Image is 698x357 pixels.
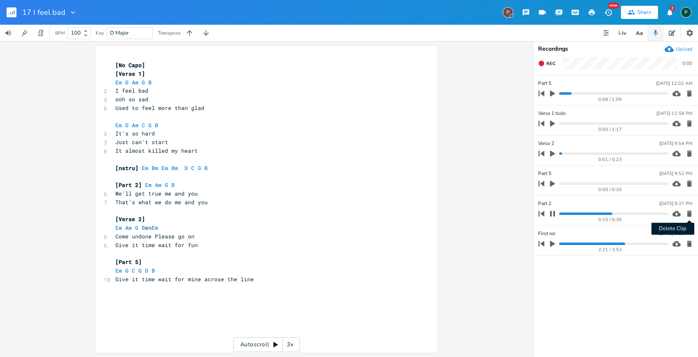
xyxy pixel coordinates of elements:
[115,79,122,86] span: Em
[142,121,145,129] span: C
[115,70,145,77] span: [Verse 1]
[676,46,692,52] div: Upload
[125,79,129,86] span: D
[681,7,691,18] div: Piepo
[198,164,201,172] span: G
[115,96,148,103] span: ooh so sad
[659,171,692,176] div: [DATE] 9:52 PM
[148,121,152,129] span: G
[125,267,129,274] span: G
[503,7,513,18] div: Piepo
[608,2,619,9] div: New
[538,110,566,117] span: Verse 1 todo
[152,267,155,274] span: B
[115,147,198,154] span: It almost killed my heart
[142,79,145,86] span: G
[155,121,158,129] span: B
[132,79,138,86] span: Am
[659,231,692,236] div: [DATE] 9:20 PM
[155,181,162,189] span: Am
[538,46,693,52] div: Recordings
[132,121,138,129] span: Am
[115,104,204,112] span: Used to feel more than glad
[132,267,135,274] span: C
[185,164,188,172] span: D
[125,224,132,231] span: Am
[55,31,65,35] div: BPM
[283,337,297,352] div: 3x
[682,61,692,66] div: 0:00
[659,201,692,206] div: [DATE] 9:27 PM
[538,79,551,87] span: Part 5
[148,79,152,86] span: B
[204,164,208,172] span: B
[145,181,152,189] span: Em
[115,258,142,266] span: [Part 5]
[145,267,148,274] span: D
[135,224,138,231] span: G
[659,141,692,146] div: [DATE] 9:54 PM
[115,190,198,197] span: We'll get true me and you
[115,241,198,249] span: Give it time wait for fun
[138,267,142,274] span: G
[115,87,148,94] span: I feel bad
[538,170,551,177] span: Part 5
[553,217,668,222] div: 0:15 / 0:30
[171,181,175,189] span: B
[158,30,180,35] div: Transpose
[553,97,668,102] div: 0:08 / 1:09
[538,140,554,147] span: Verse 2
[115,164,138,172] span: [nstru]
[115,267,122,274] span: Em
[553,127,668,132] div: 0:00 / 1:17
[162,164,168,172] span: Em
[96,30,104,35] div: Key
[538,230,556,238] span: First rec
[110,29,129,37] span: D Major
[684,207,695,220] button: Delete Clip
[115,61,145,69] span: [No Capo]
[115,275,254,283] span: Give it time wait for mine acrose the line
[681,3,691,22] button: P
[656,111,692,116] div: [DATE] 11:58 PM
[600,5,616,20] button: New
[152,224,158,231] span: Em
[553,247,668,252] div: 2:21 / 3:53
[115,233,194,240] span: Come undone Please go on
[233,337,300,352] div: Autoscroll
[656,81,692,86] div: [DATE] 12:02 AM
[637,9,651,16] div: Share
[115,181,142,189] span: [Part 2]
[115,215,145,223] span: [Verse 2]
[538,200,551,208] span: Part 2
[165,181,168,189] span: G
[115,198,208,206] span: That's what we do me and you
[661,5,678,20] button: 2
[125,121,129,129] span: D
[553,157,668,162] div: 0:01 / 0:23
[142,224,145,231] span: B
[171,164,178,172] span: Bm
[152,164,158,172] span: Bm
[115,138,168,146] span: Just can't start
[535,57,559,70] button: Rec
[142,164,148,172] span: Em
[115,224,122,231] span: Em
[115,224,162,231] span: en
[115,130,155,137] span: It's so hard
[191,164,194,172] span: C
[621,6,658,19] button: Share
[22,9,66,16] span: 17 I feel bad
[665,44,692,54] button: Upload
[115,121,122,129] span: Em
[553,187,668,192] div: 0:00 / 0:20
[546,61,555,67] span: Rec
[670,6,675,11] div: 2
